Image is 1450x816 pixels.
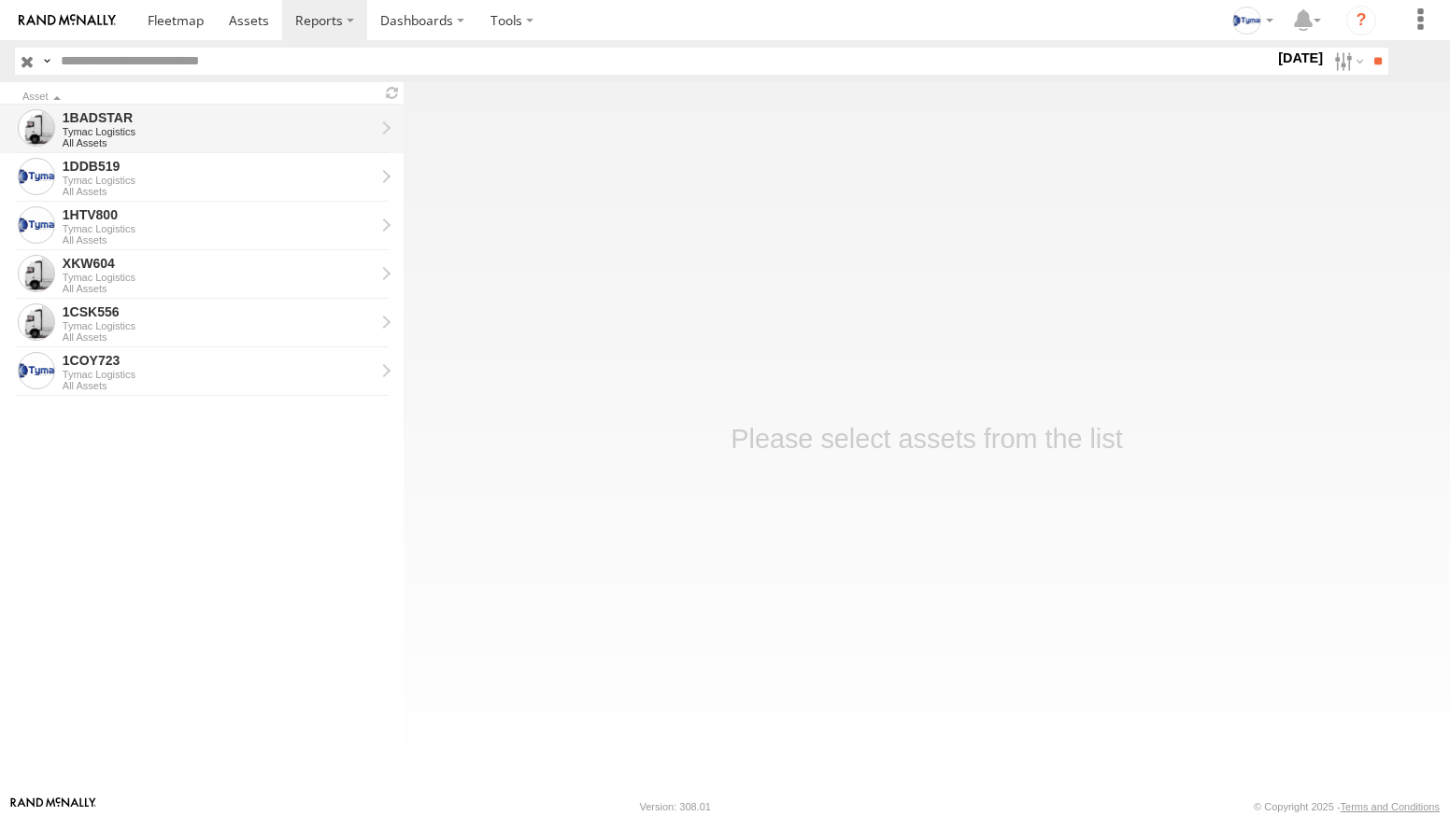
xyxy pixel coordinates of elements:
[19,14,116,27] img: rand-logo.svg
[1327,48,1367,75] label: Search Filter Options
[63,234,375,246] div: All Assets
[63,272,375,283] div: Tymac Logistics
[381,84,404,102] span: Refresh
[63,223,375,234] div: Tymac Logistics
[1254,801,1440,812] div: © Copyright 2025 -
[63,158,375,175] div: 1DDB519 - View Asset History
[63,352,375,369] div: 1COY723 - View Asset History
[39,48,54,75] label: Search Query
[1341,801,1440,812] a: Terms and Conditions
[63,331,375,343] div: All Assets
[63,206,375,223] div: 1HTV800 - View Asset History
[63,380,375,391] div: All Assets
[22,92,374,102] div: Click to Sort
[1274,48,1327,68] label: [DATE]
[10,797,96,816] a: Visit our Website
[63,126,375,137] div: Tymac Logistics
[1226,7,1280,35] div: Gray Wiltshire
[63,369,375,380] div: Tymac Logistics
[640,801,711,812] div: Version: 308.01
[63,255,375,272] div: XKW604 - View Asset History
[63,137,375,148] div: All Assets
[63,283,375,294] div: All Assets
[63,303,375,320] div: 1CSK556 - View Asset History
[63,175,375,186] div: Tymac Logistics
[63,109,375,126] div: 1BADSTAR - View Asset History
[1346,6,1376,35] i: ?
[63,320,375,331] div: Tymac Logistics
[63,186,375,197] div: All Assets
